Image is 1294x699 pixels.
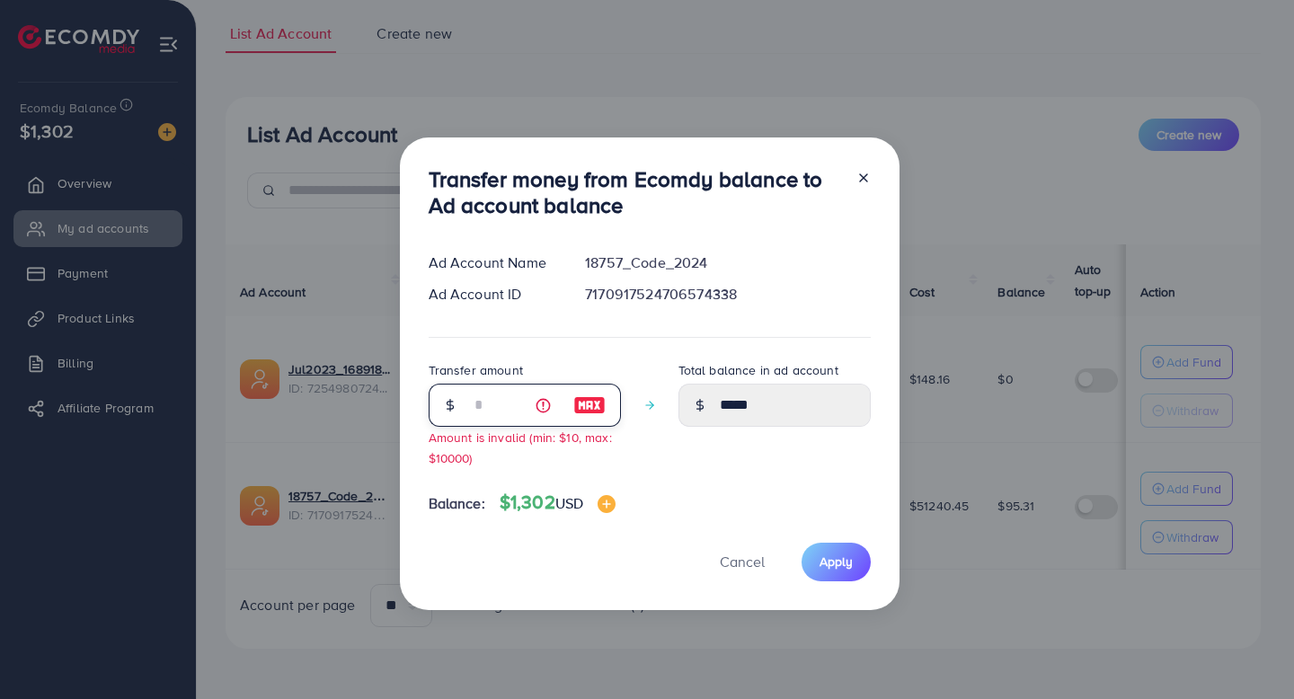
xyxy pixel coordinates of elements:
[429,429,612,466] small: Amount is invalid (min: $10, max: $10000)
[820,553,853,571] span: Apply
[571,252,884,273] div: 18757_Code_2024
[598,495,616,513] img: image
[414,252,572,273] div: Ad Account Name
[571,284,884,305] div: 7170917524706574338
[500,491,616,514] h4: $1,302
[697,543,787,581] button: Cancel
[573,394,606,416] img: image
[555,493,583,513] span: USD
[802,543,871,581] button: Apply
[429,361,523,379] label: Transfer amount
[414,284,572,305] div: Ad Account ID
[678,361,838,379] label: Total balance in ad account
[1218,618,1281,686] iframe: Chat
[429,166,842,218] h3: Transfer money from Ecomdy balance to Ad account balance
[720,552,765,571] span: Cancel
[429,493,485,514] span: Balance:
